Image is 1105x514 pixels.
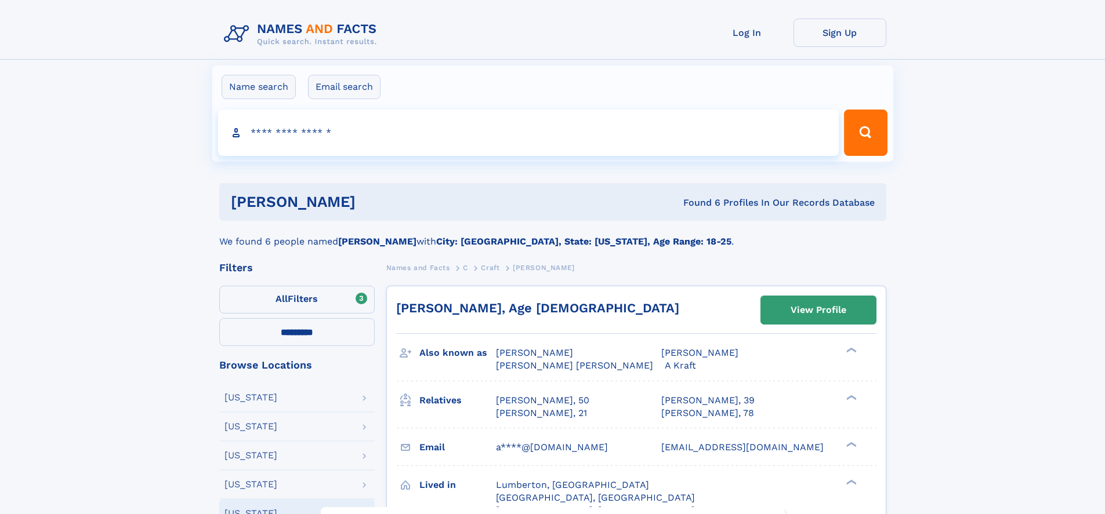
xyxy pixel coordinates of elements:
[386,260,450,275] a: Names and Facts
[396,301,679,315] a: [PERSON_NAME], Age [DEMOGRAPHIC_DATA]
[791,297,846,323] div: View Profile
[496,492,695,503] span: [GEOGRAPHIC_DATA], [GEOGRAPHIC_DATA]
[463,264,468,272] span: C
[661,347,738,358] span: [PERSON_NAME]
[661,394,755,407] a: [PERSON_NAME], 39
[224,393,277,402] div: [US_STATE]
[661,407,754,420] a: [PERSON_NAME], 78
[224,480,277,489] div: [US_STATE]
[496,394,589,407] a: [PERSON_NAME], 50
[761,296,876,324] a: View Profile
[219,286,375,313] label: Filters
[701,19,794,47] a: Log In
[219,19,386,50] img: Logo Names and Facts
[519,196,875,209] div: Found 6 Profiles In Our Records Database
[496,347,573,358] span: [PERSON_NAME]
[218,110,839,156] input: search input
[419,343,496,363] h3: Also known as
[844,110,887,156] button: Search Button
[513,264,575,272] span: [PERSON_NAME]
[665,360,696,371] span: A Kraft
[481,260,499,275] a: Craft
[843,347,857,354] div: ❯
[419,438,496,457] h3: Email
[496,360,653,371] span: [PERSON_NAME] [PERSON_NAME]
[219,221,886,249] div: We found 6 people named with .
[463,260,468,275] a: C
[231,195,520,209] h1: [PERSON_NAME]
[843,440,857,448] div: ❯
[308,75,381,99] label: Email search
[794,19,886,47] a: Sign Up
[338,236,416,247] b: [PERSON_NAME]
[496,479,649,490] span: Lumberton, [GEOGRAPHIC_DATA]
[219,263,375,273] div: Filters
[661,442,824,453] span: [EMAIL_ADDRESS][DOMAIN_NAME]
[222,75,296,99] label: Name search
[496,407,587,420] a: [PERSON_NAME], 21
[419,391,496,410] h3: Relatives
[276,293,288,304] span: All
[481,264,499,272] span: Craft
[224,422,277,431] div: [US_STATE]
[219,360,375,370] div: Browse Locations
[436,236,731,247] b: City: [GEOGRAPHIC_DATA], State: [US_STATE], Age Range: 18-25
[224,451,277,460] div: [US_STATE]
[843,478,857,486] div: ❯
[843,393,857,401] div: ❯
[419,475,496,495] h3: Lived in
